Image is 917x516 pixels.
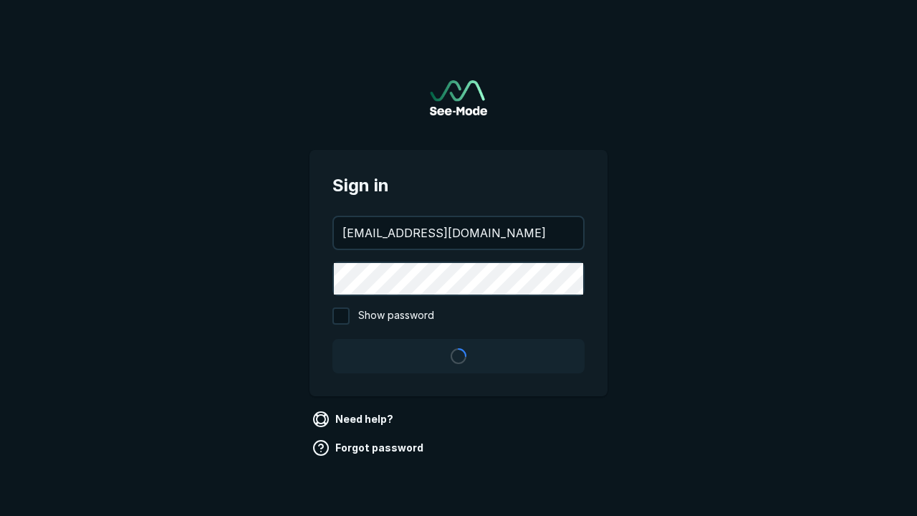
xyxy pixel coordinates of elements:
span: Show password [358,307,434,325]
img: See-Mode Logo [430,80,487,115]
input: your@email.com [334,217,583,249]
span: Sign in [332,173,585,199]
a: Forgot password [309,436,429,459]
a: Need help? [309,408,399,431]
a: Go to sign in [430,80,487,115]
